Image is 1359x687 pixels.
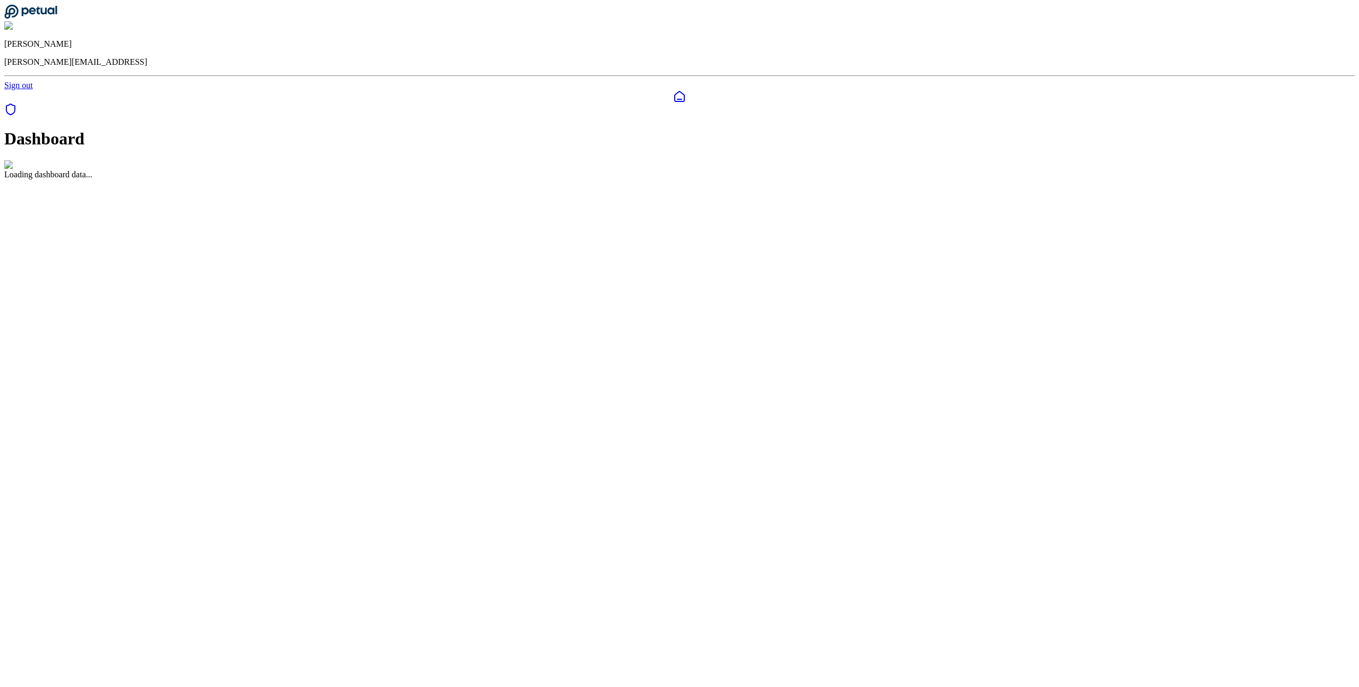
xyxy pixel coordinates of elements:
a: Sign out [4,81,33,90]
p: [PERSON_NAME][EMAIL_ADDRESS] [4,57,1355,67]
img: Logo [4,160,31,170]
h1: Dashboard [4,129,1355,149]
a: SOC [4,103,1355,118]
a: Dashboard [4,90,1355,103]
div: Loading dashboard data... [4,170,1355,179]
img: Andrew Li [4,21,50,31]
a: Go to Dashboard [4,12,57,21]
p: [PERSON_NAME] [4,39,1355,49]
